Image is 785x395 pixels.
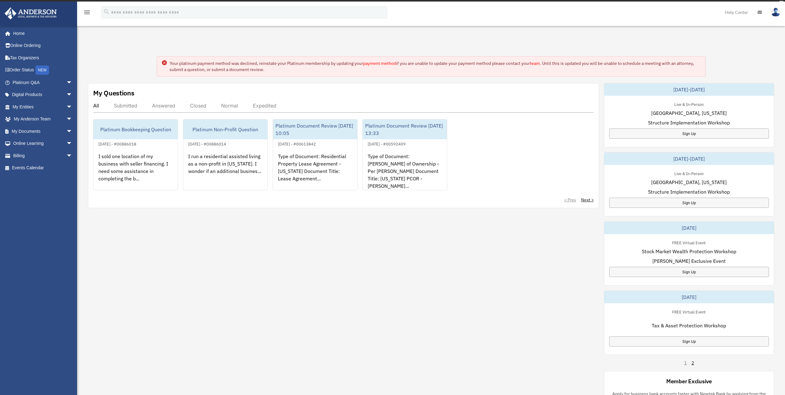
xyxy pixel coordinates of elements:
[363,120,447,139] div: Platinum Document Review [DATE] 13:33
[604,83,774,96] div: [DATE]-[DATE]
[4,52,82,64] a: Tax Organizers
[609,267,769,277] a: Sign Up
[4,64,82,77] a: Order StatusNEW
[35,65,49,75] div: NEW
[652,322,726,329] span: Tax & Asset Protection Workshop
[452,2,471,9] a: survey
[609,336,769,347] a: Sign Up
[604,222,774,234] div: [DATE]
[83,9,91,16] i: menu
[771,8,780,17] img: User Pic
[4,137,82,150] a: Online Learningarrow_drop_down
[3,7,59,19] img: Anderson Advisors Platinum Portal
[93,88,134,98] div: My Questions
[314,2,449,9] div: Get a chance to win 6 months of Platinum for free just by filling out this
[779,1,783,5] div: close
[273,140,321,147] div: [DATE] - #00613842
[666,377,712,385] div: Member Exclusive
[114,103,137,109] div: Submitted
[362,119,447,190] a: Platinum Document Review [DATE] 13:33[DATE] - #00592409Type of Document: [PERSON_NAME] of Ownersh...
[93,148,178,196] div: I sold one location of my business with seller financing. I need some assistance in completing th...
[667,239,711,246] div: FREE Virtual Event
[66,113,79,126] span: arrow_drop_down
[170,60,700,73] div: Your platinum payment method was declined, reinstate your Platinum membership by updating your if...
[66,137,79,150] span: arrow_drop_down
[4,149,82,162] a: Billingarrow_drop_down
[93,119,178,190] a: Platinum Bookkeeping Question[DATE] - #00886018I sold one location of my business with seller fin...
[692,360,694,366] a: 2
[652,257,726,265] span: [PERSON_NAME] Exclusive Event
[273,148,357,196] div: Type of Document: Residential Property Lease Agreement - [US_STATE] Document Title: Lease Agreeme...
[93,120,178,139] div: Platinum Bookkeeping Question
[93,103,99,109] div: All
[4,113,82,125] a: My Anderson Teamarrow_drop_down
[66,149,79,162] span: arrow_drop_down
[93,140,141,147] div: [DATE] - #00886018
[4,76,82,89] a: Platinum Q&Aarrow_drop_down
[4,27,79,40] a: Home
[83,11,91,16] a: menu
[648,188,730,195] span: Structure Implementation Workshop
[669,170,709,176] div: Live & In-Person
[642,248,736,255] span: Stock Market Wealth Protection Workshop
[604,291,774,303] div: [DATE]
[669,101,709,107] div: Live & In-Person
[4,89,82,101] a: Digital Productsarrow_drop_down
[66,76,79,89] span: arrow_drop_down
[363,148,447,196] div: Type of Document: [PERSON_NAME] of Ownership - Per [PERSON_NAME] Document Title: [US_STATE] PCOR ...
[253,103,276,109] div: Expedited
[66,89,79,101] span: arrow_drop_down
[4,40,82,52] a: Online Ordering
[4,125,82,137] a: My Documentsarrow_drop_down
[4,162,82,174] a: Events Calendar
[66,125,79,138] span: arrow_drop_down
[221,103,238,109] div: Normal
[651,179,727,186] span: [GEOGRAPHIC_DATA], [US_STATE]
[667,308,711,315] div: FREE Virtual Event
[604,153,774,165] div: [DATE]-[DATE]
[183,140,231,147] div: [DATE] - #00886014
[183,120,267,139] div: Platinum Non-Profit Question
[273,120,357,139] div: Platinum Document Review [DATE] 10:05
[183,148,267,196] div: I run a residential assisted living as a non-profit in [US_STATE]. I wonder if an additional busi...
[66,101,79,113] span: arrow_drop_down
[103,8,110,15] i: search
[609,198,769,208] a: Sign Up
[190,103,206,109] div: Closed
[581,197,594,203] a: Next >
[609,128,769,139] a: Sign Up
[651,109,727,117] span: [GEOGRAPHIC_DATA], [US_STATE]
[4,101,82,113] a: My Entitiesarrow_drop_down
[152,103,175,109] div: Answered
[648,119,730,126] span: Structure Implementation Workshop
[363,140,411,147] div: [DATE] - #00592409
[183,119,268,190] a: Platinum Non-Profit Question[DATE] - #00886014I run a residential assisted living as a non-profit...
[363,61,396,66] a: payment method
[273,119,357,190] a: Platinum Document Review [DATE] 10:05[DATE] - #00613842Type of Document: Residential Property Lea...
[530,61,540,66] a: team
